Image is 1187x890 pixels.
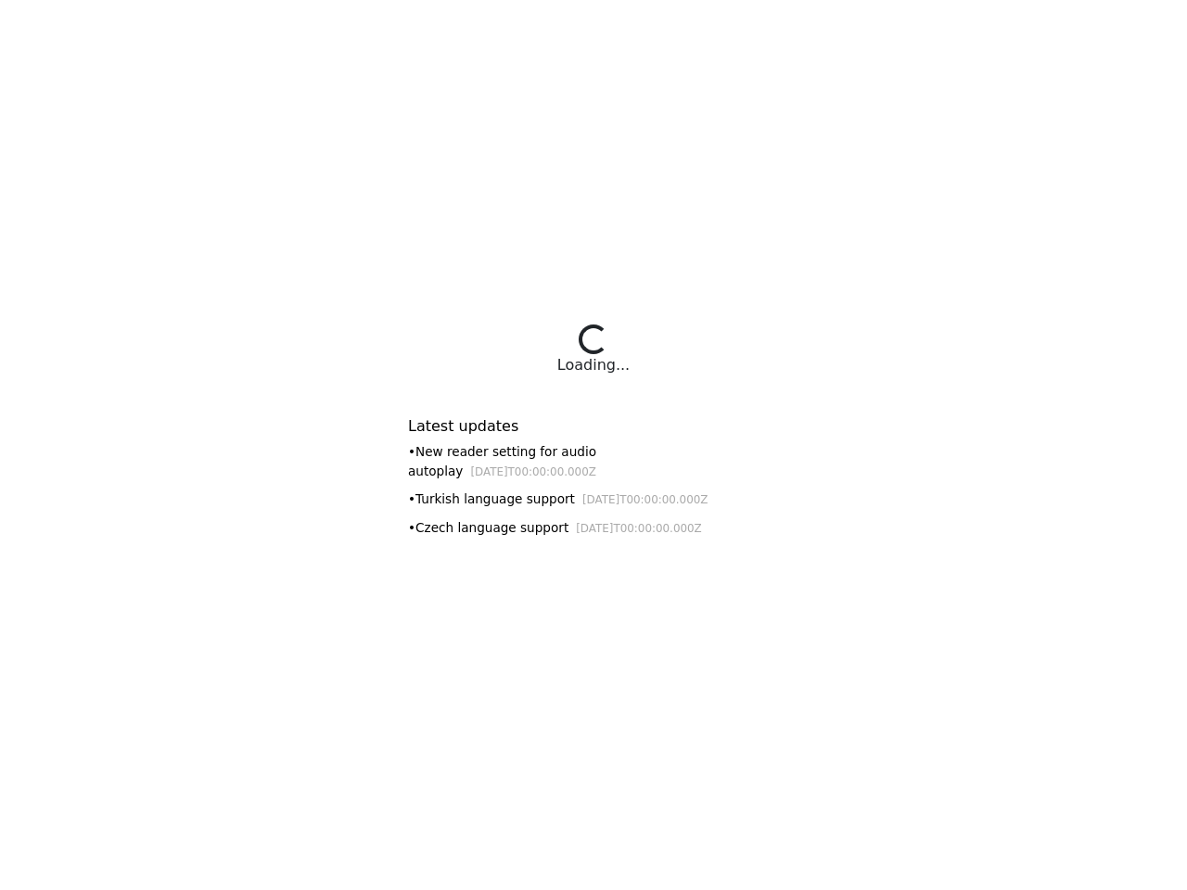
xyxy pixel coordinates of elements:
div: • Czech language support [408,518,779,538]
div: Loading... [557,354,630,376]
div: • New reader setting for audio autoplay [408,442,779,480]
small: [DATE]T00:00:00.000Z [582,493,708,506]
small: [DATE]T00:00:00.000Z [576,522,702,535]
h6: Latest updates [408,417,779,435]
small: [DATE]T00:00:00.000Z [470,465,596,478]
div: • Turkish language support [408,489,779,509]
